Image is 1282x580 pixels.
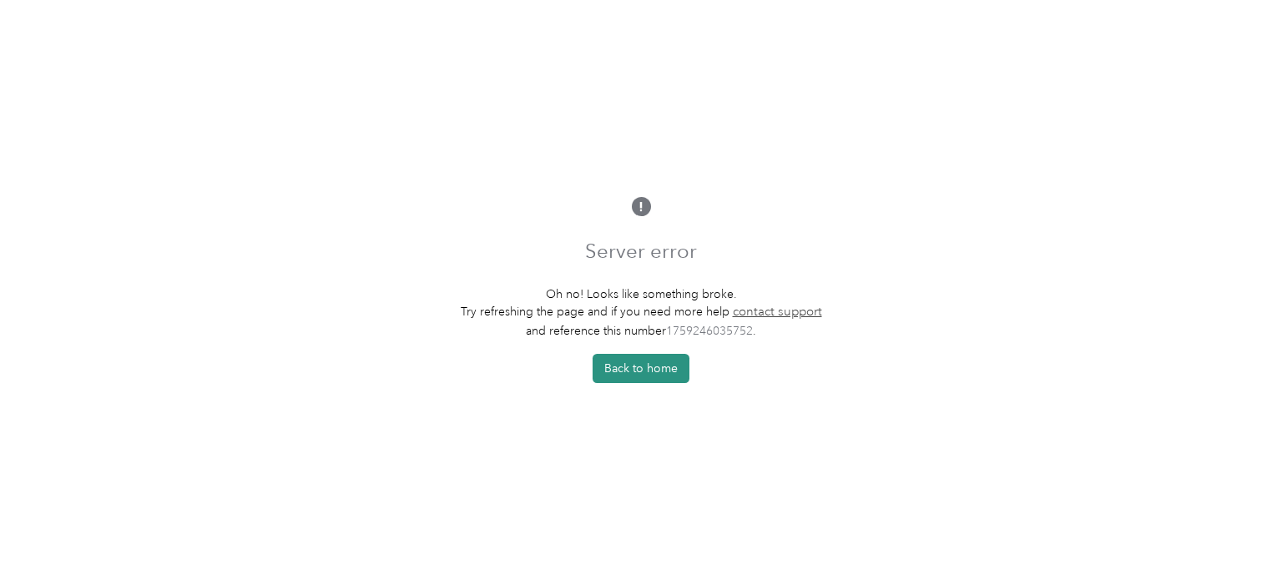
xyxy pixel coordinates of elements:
h1: Server error [585,231,697,271]
span: 1759246035752 [666,324,753,338]
p: Oh no! Looks like something broke. [461,285,822,303]
button: Back to home [593,354,689,383]
a: contact support [733,304,822,320]
p: Try refreshing the page and if you need more help [461,303,822,322]
p: and reference this number . [461,322,822,340]
iframe: Everlance-gr Chat Button Frame [1189,487,1282,580]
